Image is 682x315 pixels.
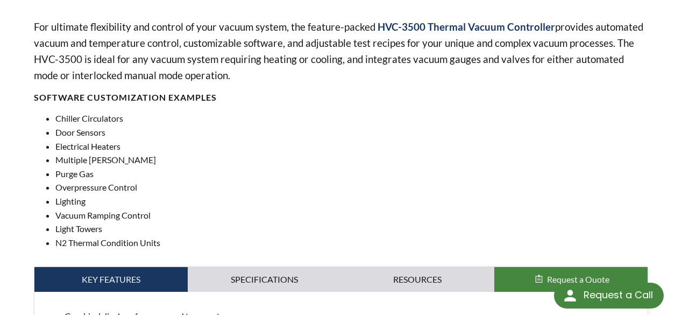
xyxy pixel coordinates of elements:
p: For ultimate flexibility and control of your vacuum system, the feature-packed provides automated... [34,19,648,83]
a: Key Features [34,267,188,292]
li: Overpressure Control [55,180,648,194]
button: Request a Quote [494,267,648,292]
li: Door Sensors [55,125,648,139]
span: Request a Quote [547,274,609,284]
li: N2 Thermal Condition Units [55,236,648,250]
li: Electrical Heaters [55,139,648,153]
div: Request a Call [554,283,664,309]
li: Chiller Circulators [55,111,648,125]
img: round button [562,287,579,304]
li: Lighting [55,194,648,208]
a: Resources [341,267,494,292]
li: Vacuum Ramping Control [55,208,648,222]
li: Light Towers [55,222,648,236]
h4: SOFTWARE CUSTOMIZATION EXAMPLES [34,92,648,103]
li: Multiple [PERSON_NAME] [55,153,648,167]
div: Request a Call [584,283,653,307]
li: Purge Gas [55,167,648,181]
a: Specifications [188,267,341,292]
strong: HVC-3500 Thermal Vacuum Controller [378,20,555,33]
